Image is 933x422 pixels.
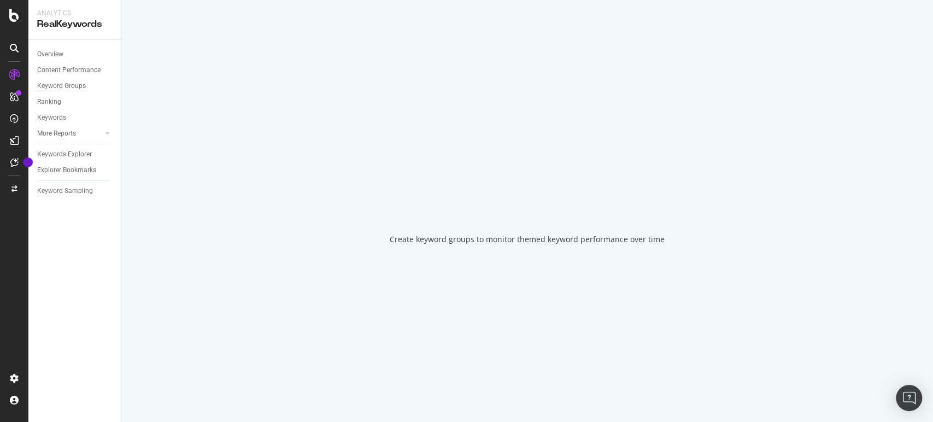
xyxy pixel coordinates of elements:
[37,49,63,60] div: Overview
[37,49,113,60] a: Overview
[37,96,113,108] a: Ranking
[488,177,567,216] div: animation
[37,65,101,76] div: Content Performance
[37,65,113,76] a: Content Performance
[896,385,922,411] div: Open Intercom Messenger
[37,165,96,176] div: Explorer Bookmarks
[37,80,86,92] div: Keyword Groups
[37,9,112,18] div: Analytics
[37,18,112,31] div: RealKeywords
[37,185,113,197] a: Keyword Sampling
[37,185,93,197] div: Keyword Sampling
[37,128,76,139] div: More Reports
[37,96,61,108] div: Ranking
[37,112,66,124] div: Keywords
[37,112,113,124] a: Keywords
[390,234,665,245] div: Create keyword groups to monitor themed keyword performance over time
[37,149,113,160] a: Keywords Explorer
[37,128,102,139] a: More Reports
[37,165,113,176] a: Explorer Bookmarks
[23,157,33,167] div: Tooltip anchor
[37,149,92,160] div: Keywords Explorer
[37,80,113,92] a: Keyword Groups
